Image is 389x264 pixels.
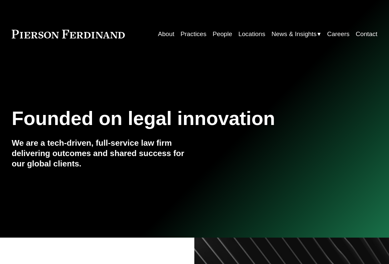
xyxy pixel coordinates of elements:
a: Practices [181,28,206,40]
a: Contact [356,28,377,40]
span: News & Insights [272,28,317,40]
a: About [158,28,174,40]
a: People [213,28,232,40]
a: Careers [327,28,350,40]
h4: We are a tech-driven, full-service law firm delivering outcomes and shared success for our global... [12,138,195,169]
a: Locations [238,28,265,40]
h1: Founded on legal innovation [12,107,316,129]
a: folder dropdown [272,28,321,40]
